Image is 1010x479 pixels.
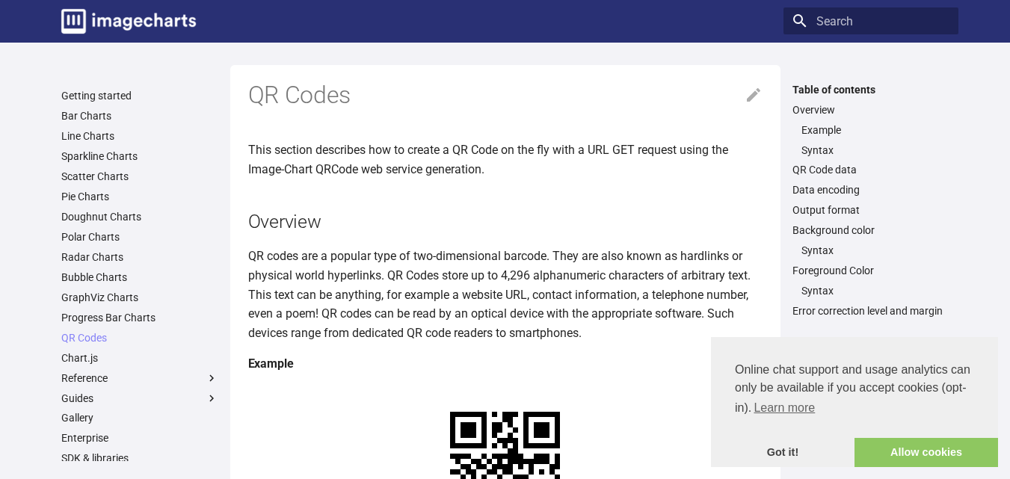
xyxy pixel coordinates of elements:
[61,210,218,223] a: Doughnut Charts
[61,190,218,203] a: Pie Charts
[801,284,949,297] a: Syntax
[61,230,218,244] a: Polar Charts
[783,7,958,34] input: Search
[248,140,763,179] p: This section describes how to create a QR Code on the fly with a URL GET request using the Image-...
[792,163,949,176] a: QR Code data
[792,223,949,237] a: Background color
[783,83,958,318] nav: Table of contents
[248,208,763,235] h2: Overview
[61,149,218,163] a: Sparkline Charts
[248,354,763,374] h4: Example
[711,438,855,468] a: dismiss cookie message
[61,331,218,344] a: QR Codes
[61,129,218,143] a: Line Charts
[711,337,998,467] div: cookieconsent
[792,244,949,257] nav: Background color
[61,351,218,365] a: Chart.js
[792,264,949,277] a: Foreground Color
[801,143,949,157] a: Syntax
[55,3,202,40] a: Image-Charts documentation
[61,89,218,102] a: Getting started
[61,170,218,183] a: Scatter Charts
[61,411,218,424] a: Gallery
[61,311,218,324] a: Progress Bar Charts
[61,451,218,465] a: SDK & libraries
[801,244,949,257] a: Syntax
[248,80,763,111] h1: QR Codes
[248,247,763,342] p: QR codes are a popular type of two-dimensional barcode. They are also known as hardlinks or physi...
[751,397,817,419] a: learn more about cookies
[792,203,949,217] a: Output format
[792,123,949,157] nav: Overview
[61,9,196,34] img: logo
[61,109,218,123] a: Bar Charts
[801,123,949,137] a: Example
[61,392,218,405] label: Guides
[61,431,218,445] a: Enterprise
[783,83,958,96] label: Table of contents
[61,371,218,385] label: Reference
[61,271,218,284] a: Bubble Charts
[792,284,949,297] nav: Foreground Color
[792,183,949,197] a: Data encoding
[792,304,949,318] a: Error correction level and margin
[855,438,998,468] a: allow cookies
[61,250,218,264] a: Radar Charts
[61,291,218,304] a: GraphViz Charts
[735,361,974,419] span: Online chat support and usage analytics can only be available if you accept cookies (opt-in).
[792,103,949,117] a: Overview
